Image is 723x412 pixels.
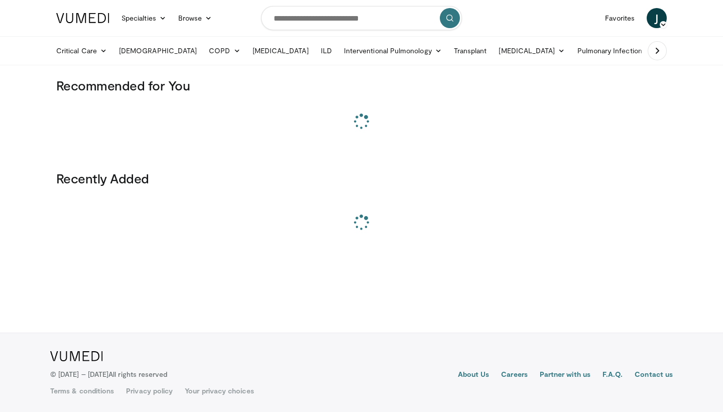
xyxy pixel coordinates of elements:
[540,369,590,381] a: Partner with us
[50,369,168,379] p: © [DATE] – [DATE]
[448,41,493,61] a: Transplant
[185,386,254,396] a: Your privacy choices
[50,351,103,361] img: VuMedi Logo
[458,369,490,381] a: About Us
[56,13,109,23] img: VuMedi Logo
[493,41,571,61] a: [MEDICAL_DATA]
[203,41,246,61] a: COPD
[501,369,528,381] a: Careers
[315,41,338,61] a: ILD
[126,386,173,396] a: Privacy policy
[247,41,315,61] a: [MEDICAL_DATA]
[602,369,623,381] a: F.A.Q.
[56,77,667,93] h3: Recommended for You
[56,170,667,186] h3: Recently Added
[172,8,218,28] a: Browse
[338,41,448,61] a: Interventional Pulmonology
[50,41,113,61] a: Critical Care
[115,8,172,28] a: Specialties
[599,8,641,28] a: Favorites
[108,370,167,378] span: All rights reserved
[261,6,462,30] input: Search topics, interventions
[571,41,658,61] a: Pulmonary Infection
[50,386,114,396] a: Terms & conditions
[647,8,667,28] a: J
[635,369,673,381] a: Contact us
[113,41,203,61] a: [DEMOGRAPHIC_DATA]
